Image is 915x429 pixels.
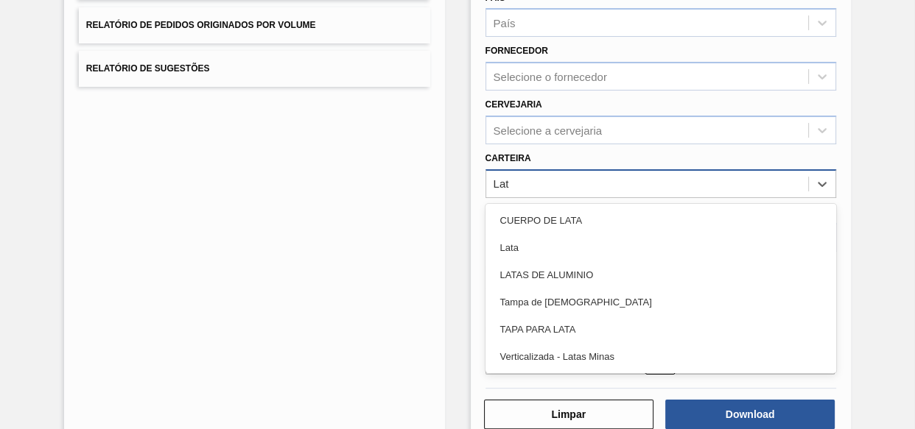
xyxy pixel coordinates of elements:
[79,51,430,87] button: Relatório de Sugestões
[86,63,210,74] span: Relatório de Sugestões
[485,46,548,56] label: Fornecedor
[485,207,837,234] div: CUERPO DE LATA
[494,17,516,29] div: País
[485,234,837,261] div: Lata
[485,261,837,288] div: LATAS DE ALUMINIO
[485,316,837,343] div: TAPA PARA LATA
[485,343,837,370] div: Verticalizada - Latas Minas
[665,400,835,429] button: Download
[484,400,653,429] button: Limpar
[485,288,837,316] div: Tampa de [DEMOGRAPHIC_DATA]
[494,124,603,136] div: Selecione a cervejaria
[485,153,531,163] label: Carteira
[86,20,316,30] span: Relatório de Pedidos Originados por Volume
[79,7,430,43] button: Relatório de Pedidos Originados por Volume
[494,71,607,83] div: Selecione o fornecedor
[485,99,542,110] label: Cervejaria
